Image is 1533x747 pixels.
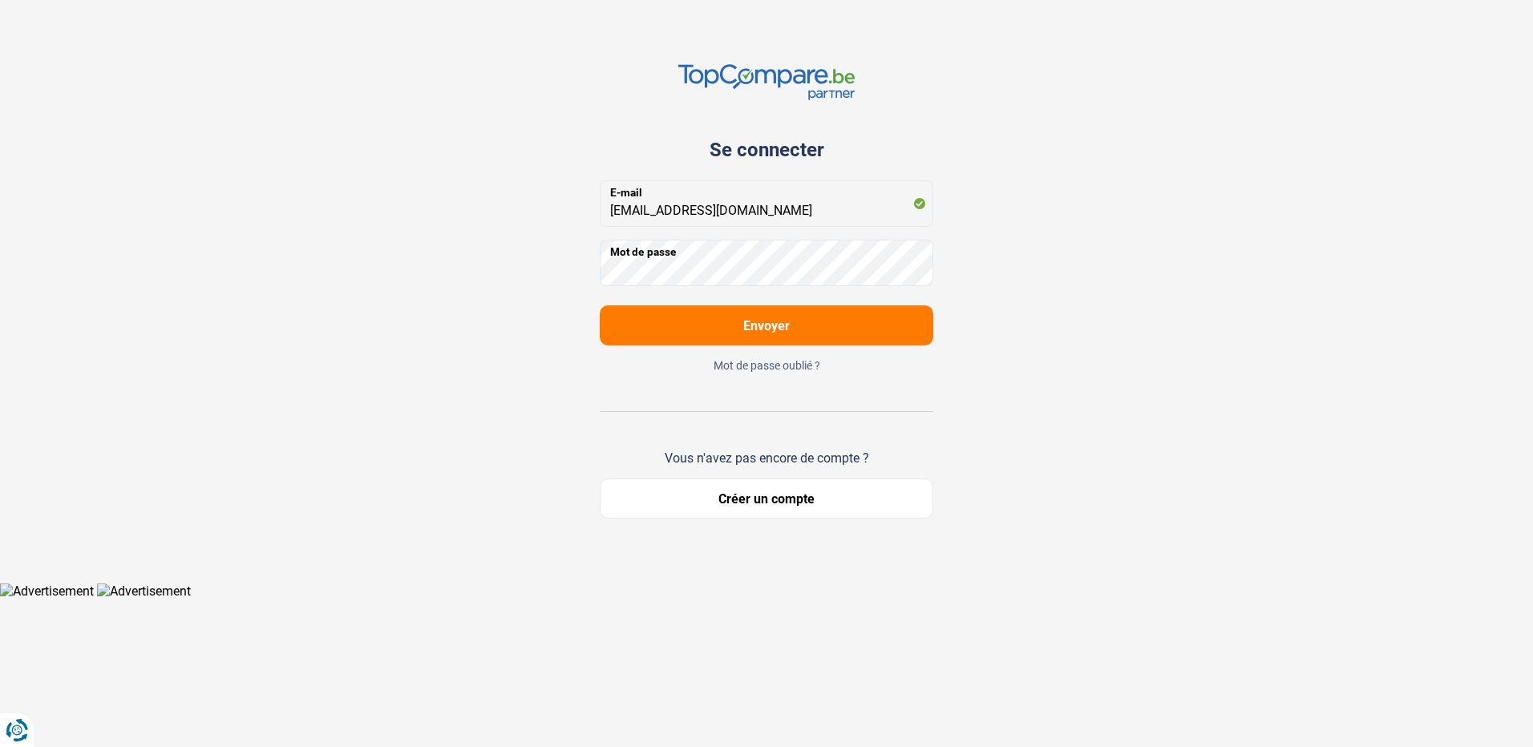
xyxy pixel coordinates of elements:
img: TopCompare.be [678,64,855,100]
span: Envoyer [743,318,790,333]
button: Créer un compte [600,478,933,519]
button: Mot de passe oublié ? [600,358,933,373]
img: Advertisement [97,583,191,599]
div: Se connecter [600,139,933,161]
div: Vous n'avez pas encore de compte ? [600,450,933,466]
button: Envoyer [600,305,933,345]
